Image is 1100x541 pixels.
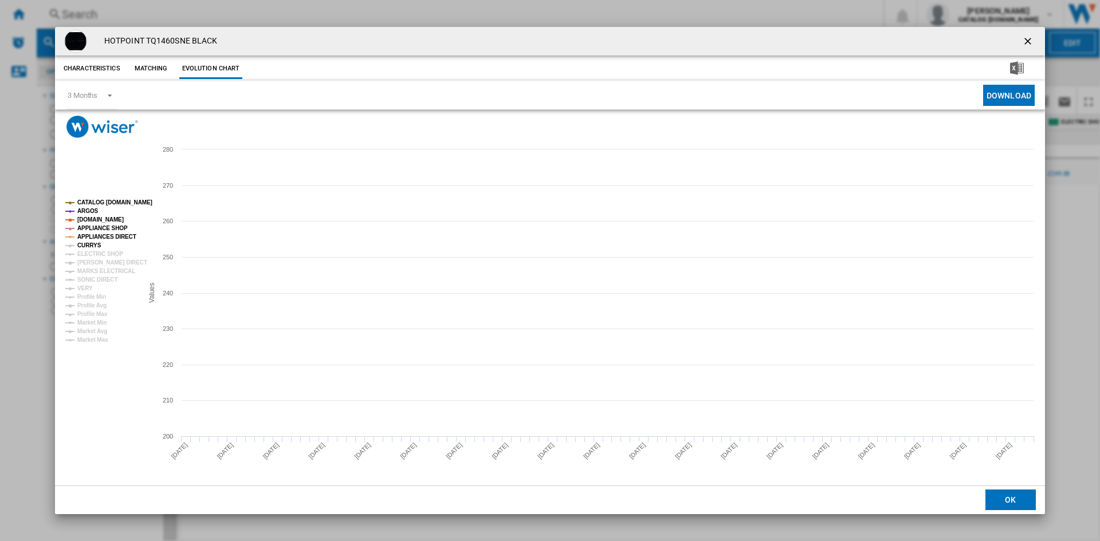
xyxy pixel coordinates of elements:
[1022,35,1036,49] ng-md-icon: getI18NText('BUTTONS.CLOSE_DIALOG')
[77,251,123,257] tspan: ELECTRIC SHOP
[68,91,97,100] div: 3 Months
[179,58,243,79] button: Evolution chart
[163,146,173,153] tspan: 280
[77,302,107,309] tspan: Profile Avg
[77,242,101,248] tspan: CURRYS
[720,441,738,460] tspan: [DATE]
[353,441,372,460] tspan: [DATE]
[77,319,107,326] tspan: Market Min
[582,441,601,460] tspan: [DATE]
[77,311,108,317] tspan: Profile Max
[170,441,188,460] tspan: [DATE]
[99,35,217,47] h4: HOTPOINT TQ1460SNE BLACK
[126,58,176,79] button: Matching
[163,433,173,440] tspan: 200
[215,441,234,460] tspan: [DATE]
[163,361,173,368] tspan: 220
[77,199,152,206] tspan: CATALOG [DOMAIN_NAME]
[163,218,173,224] tspan: 260
[399,441,418,460] tspan: [DATE]
[983,85,1035,106] button: Download
[77,285,93,291] tspan: VERY
[163,325,173,332] tspan: 230
[163,182,173,189] tspan: 270
[77,337,108,343] tspan: Market Max
[1017,30,1040,53] button: getI18NText('BUTTONS.CLOSE_DIALOG')
[307,441,326,460] tspan: [DATE]
[55,27,1045,514] md-dialog: Product popup
[64,30,87,53] img: tq1460sne.jpg
[61,58,123,79] button: Characteristics
[77,328,107,334] tspan: Market Avg
[163,290,173,297] tspan: 240
[674,441,693,460] tspan: [DATE]
[811,441,830,460] tspan: [DATE]
[148,283,156,303] tspan: Values
[77,225,128,231] tspan: APPLIANCE SHOP
[994,441,1013,460] tspan: [DATE]
[445,441,463,460] tspan: [DATE]
[985,489,1036,510] button: OK
[992,58,1042,79] button: Download in Excel
[1010,61,1024,75] img: excel-24x24.png
[628,441,647,460] tspan: [DATE]
[77,259,147,266] tspan: [PERSON_NAME] DIRECT
[163,397,173,404] tspan: 210
[903,441,922,460] tspan: [DATE]
[536,441,555,460] tspan: [DATE]
[857,441,876,460] tspan: [DATE]
[261,441,280,460] tspan: [DATE]
[77,277,117,283] tspan: SONIC DIRECT
[77,234,136,240] tspan: APPLIANCES DIRECT
[66,116,138,138] img: logo_wiser_300x94.png
[163,254,173,260] tspan: 250
[77,294,106,300] tspan: Profile Min
[949,441,968,460] tspan: [DATE]
[77,216,124,223] tspan: [DOMAIN_NAME]
[77,208,99,214] tspan: ARGOS
[765,441,784,460] tspan: [DATE]
[77,268,135,274] tspan: MARKS ELECTRICAL
[490,441,509,460] tspan: [DATE]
